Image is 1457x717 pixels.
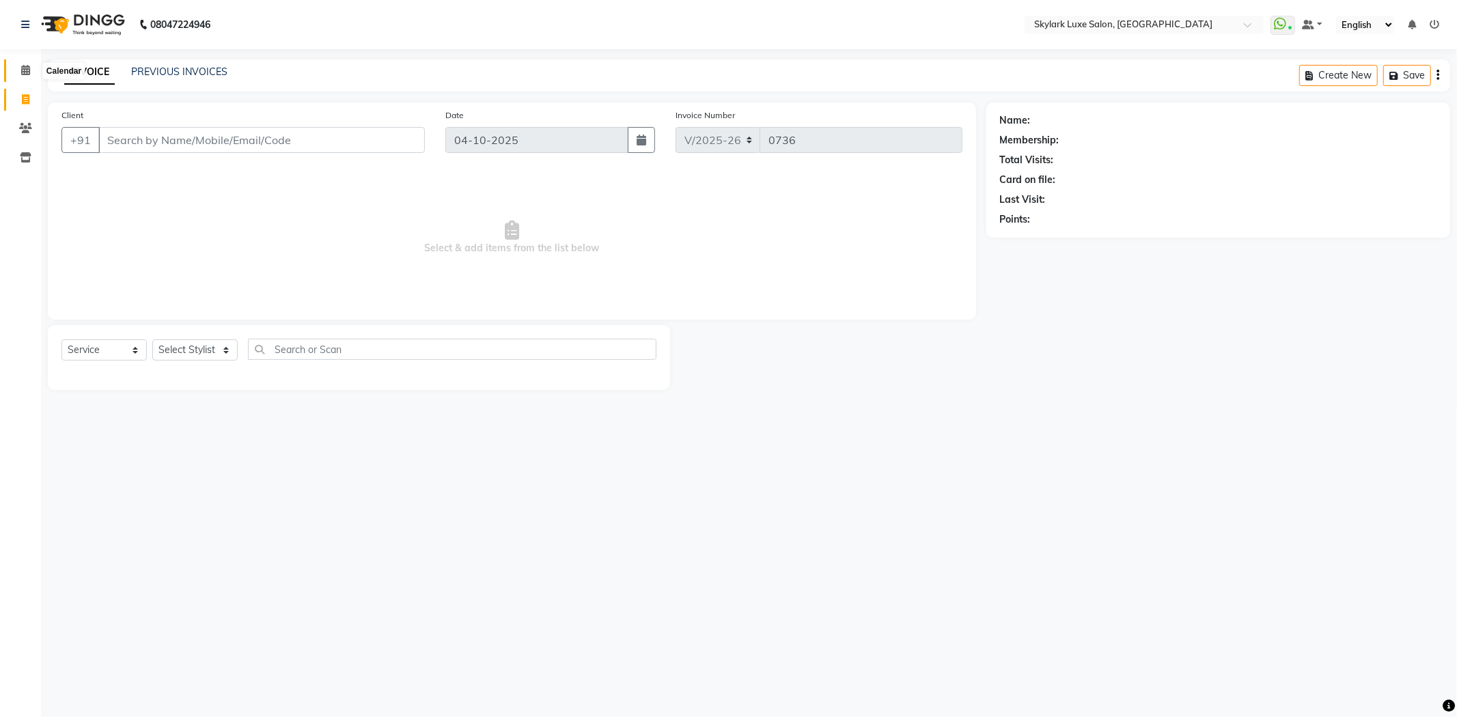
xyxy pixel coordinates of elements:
label: Date [445,109,464,122]
div: Name: [1000,113,1031,128]
a: PREVIOUS INVOICES [131,66,227,78]
input: Search or Scan [248,339,656,360]
input: Search by Name/Mobile/Email/Code [98,127,425,153]
div: Membership: [1000,133,1059,147]
div: Card on file: [1000,173,1056,187]
b: 08047224946 [150,5,210,44]
div: Total Visits: [1000,153,1054,167]
button: Create New [1299,65,1378,86]
div: Last Visit: [1000,193,1046,207]
div: Points: [1000,212,1031,227]
button: +91 [61,127,100,153]
img: logo [35,5,128,44]
div: Calendar [43,63,85,79]
label: Client [61,109,83,122]
span: Select & add items from the list below [61,169,962,306]
button: Save [1383,65,1431,86]
label: Invoice Number [676,109,735,122]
